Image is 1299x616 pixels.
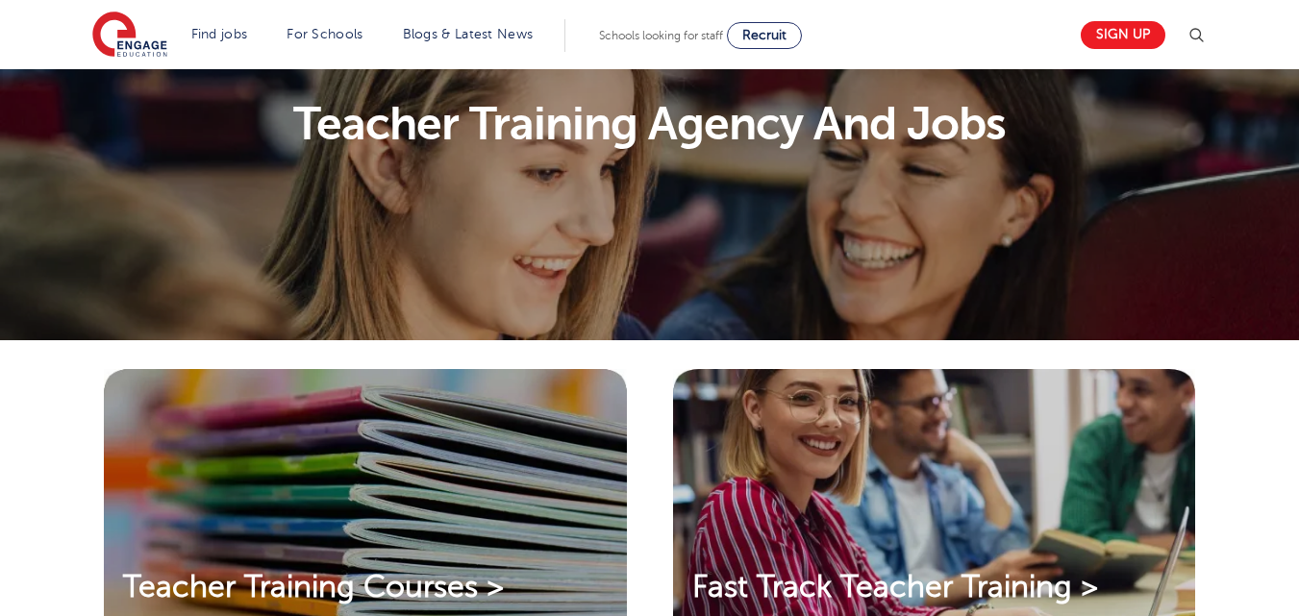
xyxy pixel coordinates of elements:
a: Blogs & Latest News [403,27,534,41]
span: Schools looking for staff [599,29,723,42]
a: Recruit [727,22,802,49]
a: Teacher Training Courses > [104,569,523,605]
a: Find jobs [191,27,248,41]
span: Teacher Training Courses > [123,570,504,604]
a: Fast Track Teacher Training > [673,569,1117,605]
span: Recruit [742,28,787,42]
a: For Schools [287,27,362,41]
span: Fast Track Teacher Training > [692,570,1098,604]
img: Engage Education [92,12,167,60]
a: Sign up [1081,21,1165,49]
h1: Teacher Training Agency And Jobs [81,101,1218,147]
